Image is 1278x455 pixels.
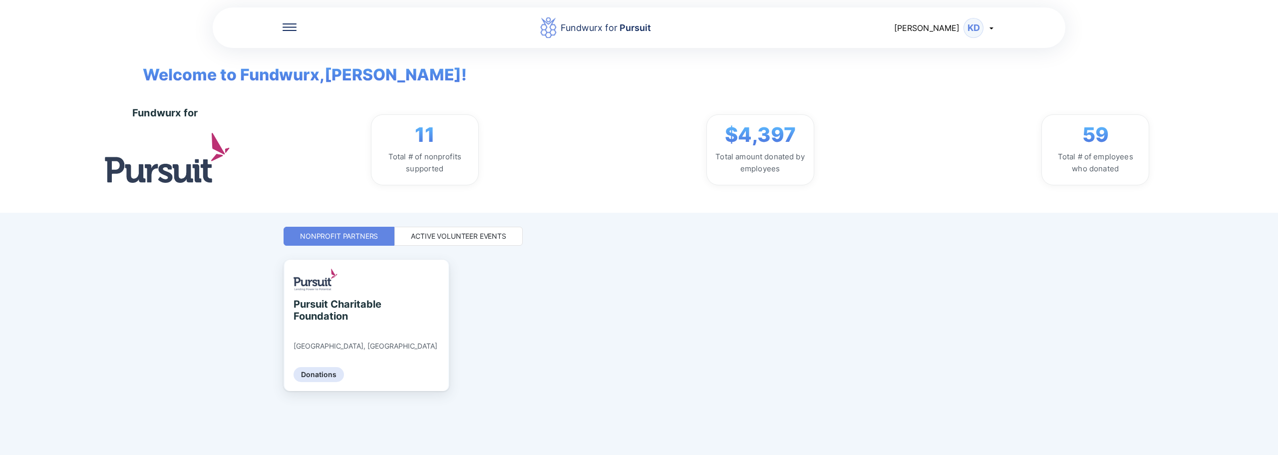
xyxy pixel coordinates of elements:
span: Welcome to Fundwurx, [PERSON_NAME] ! [128,48,467,87]
div: Pursuit Charitable Foundation [294,298,385,322]
div: Fundwurx for [561,21,651,35]
div: Donations [294,367,344,382]
div: [GEOGRAPHIC_DATA], [GEOGRAPHIC_DATA] [294,342,437,351]
span: $4,397 [725,123,796,147]
div: Fundwurx for [132,107,198,119]
div: Nonprofit Partners [300,231,378,241]
span: 11 [415,123,435,147]
div: KD [963,18,983,38]
span: Pursuit [618,22,651,33]
div: Total # of nonprofits supported [379,151,470,175]
span: [PERSON_NAME] [894,23,959,33]
div: Total # of employees who donated [1050,151,1141,175]
span: 59 [1082,123,1109,147]
div: Total amount donated by employees [715,151,806,175]
div: Active Volunteer Events [411,231,506,241]
img: logo.jpg [105,133,230,182]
